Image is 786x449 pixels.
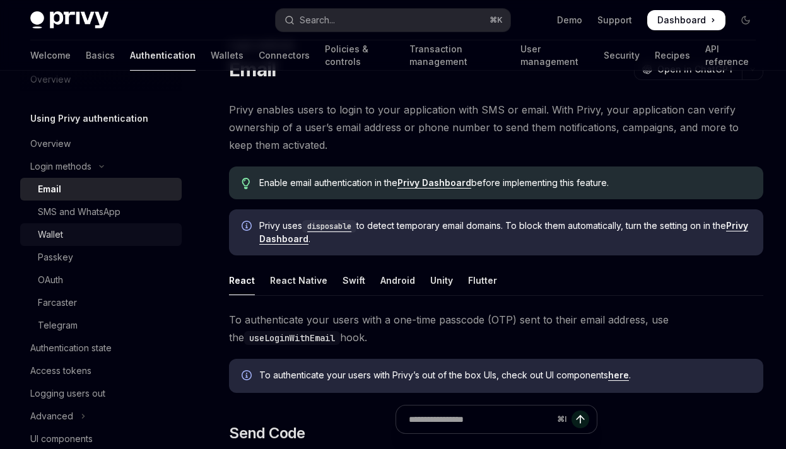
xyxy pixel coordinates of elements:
[647,10,725,30] a: Dashboard
[736,10,756,30] button: Toggle dark mode
[38,182,61,197] div: Email
[557,14,582,26] a: Demo
[244,331,340,345] code: useLoginWithEmail
[20,132,182,155] a: Overview
[397,177,471,189] a: Privy Dashboard
[86,40,115,71] a: Basics
[30,159,91,174] div: Login methods
[302,220,356,233] code: disposable
[325,40,394,71] a: Policies & controls
[468,265,497,295] div: Flutter
[20,359,182,382] a: Access tokens
[30,409,73,424] div: Advanced
[20,405,182,428] button: Toggle Advanced section
[229,101,763,154] span: Privy enables users to login to your application with SMS or email. With Privy, your application ...
[20,155,182,178] button: Toggle Login methods section
[30,363,91,378] div: Access tokens
[229,311,763,346] span: To authenticate your users with a one-time passcode (OTP) sent to their email address, use the hook.
[20,337,182,359] a: Authentication state
[655,40,690,71] a: Recipes
[30,111,148,126] h5: Using Privy authentication
[259,219,751,245] span: Privy uses to detect temporary email domains. To block them automatically, turn the setting on in...
[20,223,182,246] a: Wallet
[276,9,511,32] button: Open search
[38,250,73,265] div: Passkey
[409,405,552,433] input: Ask a question...
[38,272,63,288] div: OAuth
[30,341,112,356] div: Authentication state
[242,178,250,189] svg: Tip
[705,40,756,71] a: API reference
[259,177,751,189] span: Enable email authentication in the before implementing this feature.
[259,40,310,71] a: Connectors
[259,369,751,382] span: To authenticate your users with Privy’s out of the box UIs, check out UI components .
[302,220,356,231] a: disposable
[300,13,335,28] div: Search...
[604,40,640,71] a: Security
[20,382,182,405] a: Logging users out
[30,431,93,446] div: UI components
[20,246,182,269] a: Passkey
[38,227,63,242] div: Wallet
[20,291,182,314] a: Farcaster
[229,265,255,295] div: React
[38,318,78,333] div: Telegram
[130,40,196,71] a: Authentication
[657,14,706,26] span: Dashboard
[430,265,453,295] div: Unity
[597,14,632,26] a: Support
[30,40,71,71] a: Welcome
[520,40,589,71] a: User management
[30,136,71,151] div: Overview
[380,265,415,295] div: Android
[20,314,182,337] a: Telegram
[20,178,182,201] a: Email
[20,201,182,223] a: SMS and WhatsApp
[490,15,503,25] span: ⌘ K
[242,221,254,233] svg: Info
[30,11,109,29] img: dark logo
[38,204,120,219] div: SMS and WhatsApp
[30,386,105,401] div: Logging users out
[572,411,589,428] button: Send message
[270,265,327,295] div: React Native
[409,40,505,71] a: Transaction management
[211,40,243,71] a: Wallets
[343,265,365,295] div: Swift
[20,269,182,291] a: OAuth
[38,295,77,310] div: Farcaster
[608,370,629,381] a: here
[242,370,254,383] svg: Info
